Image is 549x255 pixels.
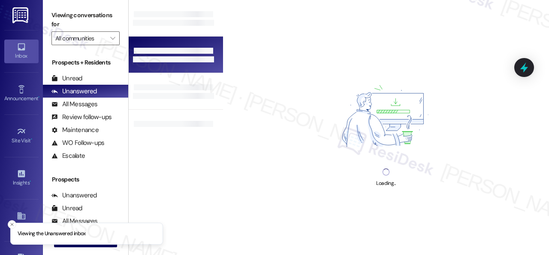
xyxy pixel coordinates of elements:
span: • [31,136,32,142]
div: Loading... [376,179,395,188]
a: Insights • [4,166,39,190]
div: Unread [51,204,82,213]
div: Unanswered [51,191,97,200]
input: All communities [55,31,106,45]
div: Unanswered [51,87,97,96]
button: Close toast [8,220,16,229]
span: • [38,94,39,100]
img: ResiDesk Logo [12,7,30,23]
p: Viewing the Unanswered inbox [18,230,86,238]
div: All Messages [51,100,97,109]
div: WO Follow-ups [51,138,104,147]
a: Inbox [4,40,39,63]
div: Escalate [51,151,85,160]
div: Prospects [43,175,128,184]
a: Site Visit • [4,124,39,147]
div: Unread [51,74,82,83]
div: Maintenance [51,126,99,135]
div: Review follow-ups [51,113,112,122]
div: Prospects + Residents [43,58,128,67]
a: Buildings [4,209,39,232]
span: • [30,178,31,184]
i:  [110,35,115,42]
label: Viewing conversations for [51,9,120,31]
